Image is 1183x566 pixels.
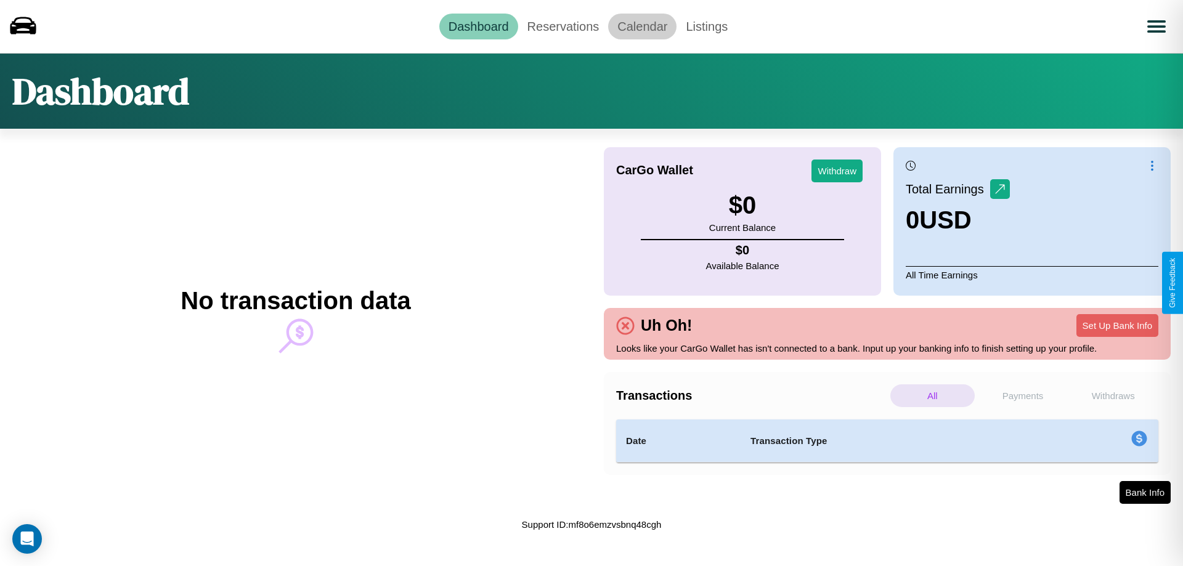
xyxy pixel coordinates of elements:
p: Payments [981,384,1065,407]
p: Total Earnings [906,178,990,200]
h1: Dashboard [12,66,189,116]
a: Listings [677,14,737,39]
h2: No transaction data [181,287,410,315]
p: Current Balance [709,219,776,236]
p: Looks like your CarGo Wallet has isn't connected to a bank. Input up your banking info to finish ... [616,340,1158,357]
button: Open menu [1139,9,1174,44]
p: All Time Earnings [906,266,1158,283]
a: Reservations [518,14,609,39]
h4: CarGo Wallet [616,163,693,177]
h3: 0 USD [906,206,1010,234]
a: Dashboard [439,14,518,39]
h4: Transactions [616,389,887,403]
p: Support ID: mf8o6emzvsbnq48cgh [522,516,662,533]
a: Calendar [608,14,677,39]
h4: Uh Oh! [635,317,698,334]
p: All [890,384,975,407]
h4: $ 0 [706,243,779,257]
h3: $ 0 [709,192,776,219]
div: Open Intercom Messenger [12,524,42,554]
h4: Date [626,434,731,448]
h4: Transaction Type [750,434,1030,448]
table: simple table [616,419,1158,463]
button: Withdraw [811,160,863,182]
div: Give Feedback [1168,258,1177,308]
p: Available Balance [706,257,779,274]
button: Bank Info [1120,481,1171,504]
button: Set Up Bank Info [1076,314,1158,337]
p: Withdraws [1071,384,1155,407]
